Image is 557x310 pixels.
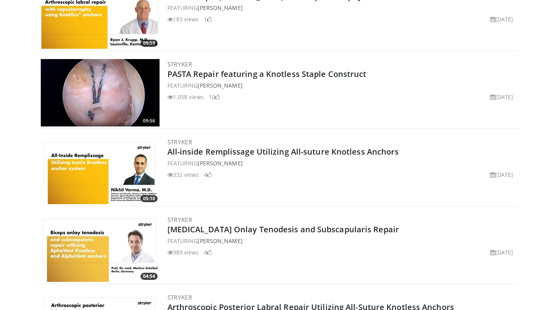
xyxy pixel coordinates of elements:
[490,93,513,101] li: [DATE]
[167,93,204,101] li: 1,058 views
[167,248,199,256] li: 389 views
[41,59,160,126] a: 09:56
[490,170,513,179] li: [DATE]
[204,170,212,179] li: 4
[204,248,212,256] li: 4
[167,224,399,235] a: [MEDICAL_DATA] Onlay Tenodesis and Subscapularis Repair
[490,15,513,23] li: [DATE]
[490,248,513,256] li: [DATE]
[167,60,192,68] a: Stryker
[204,15,212,23] li: 1
[198,159,242,167] a: [PERSON_NAME]
[167,15,199,23] li: 183 views
[198,237,242,245] a: [PERSON_NAME]
[141,40,158,47] span: 09:59
[41,214,160,282] img: f0e53f01-d5db-4f12-81ed-ecc49cba6117.300x170_q85_crop-smart_upscale.jpg
[167,159,517,167] div: FEATURING
[209,93,220,101] li: 10
[41,137,160,204] a: 05:10
[167,138,192,146] a: Stryker
[167,81,517,90] div: FEATURING
[41,137,160,204] img: 0dbaa052-54c8-49be-8279-c70a6c51c0f9.300x170_q85_crop-smart_upscale.jpg
[167,216,192,224] a: Stryker
[167,69,367,79] a: PASTA Repair featuring a Knotless Staple Construct
[167,146,399,157] a: All-inside Remplissage Utilizing All-suture Knotless Anchors
[167,293,192,301] a: Stryker
[41,214,160,282] a: 04:54
[167,4,517,12] div: FEATURING
[167,237,517,245] div: FEATURING
[141,117,158,124] span: 09:56
[141,273,158,280] span: 04:54
[198,82,242,89] a: [PERSON_NAME]
[141,195,158,202] span: 05:10
[167,170,199,179] li: 332 views
[41,59,160,126] img: 84acc7eb-cb93-455a-a344-5c35427a46c1.png.300x170_q85_crop-smart_upscale.png
[198,4,242,11] a: [PERSON_NAME]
